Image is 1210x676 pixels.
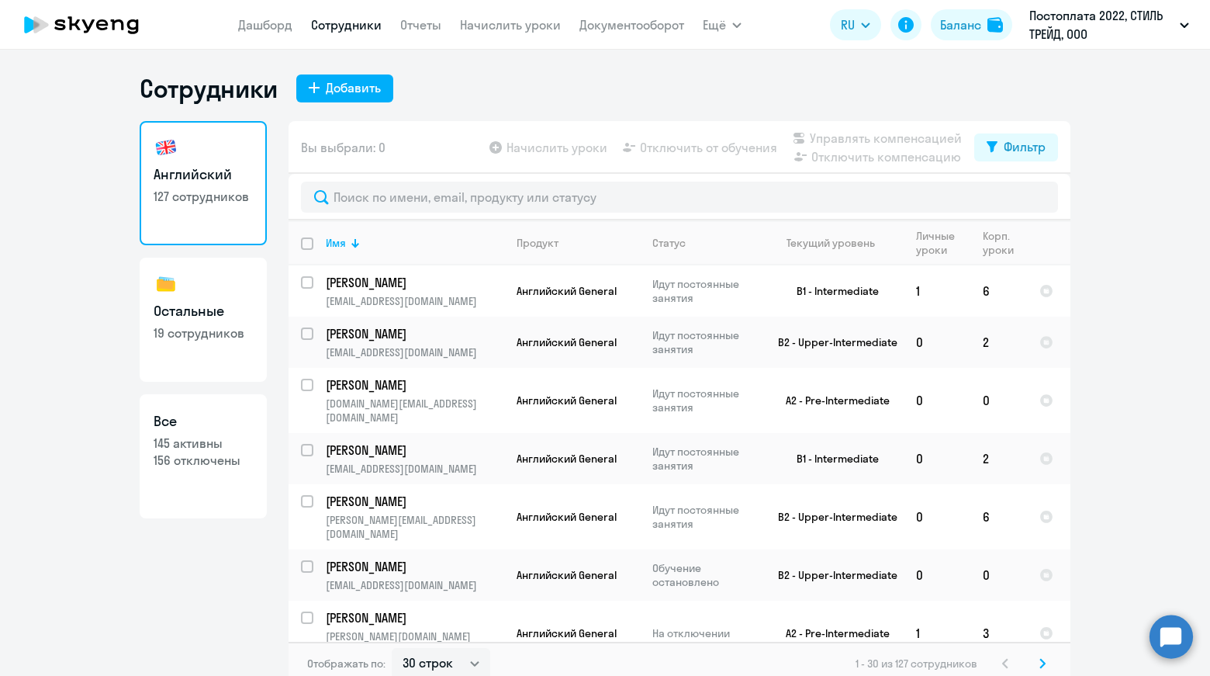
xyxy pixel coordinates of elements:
p: Идут постоянные занятия [652,445,759,473]
button: RU [830,9,881,40]
span: Английский General [517,284,617,298]
a: [PERSON_NAME] [326,558,503,575]
p: [PERSON_NAME][EMAIL_ADDRESS][DOMAIN_NAME] [326,513,503,541]
td: B2 - Upper-Intermediate [759,549,904,601]
div: Личные уроки [916,229,970,257]
p: Идут постоянные занятия [652,277,759,305]
p: [PERSON_NAME] [326,609,501,626]
h1: Сотрудники [140,73,278,104]
span: 1 - 30 из 127 сотрудников [856,657,977,671]
p: Идут постоянные занятия [652,328,759,356]
p: [PERSON_NAME] [326,558,501,575]
h3: Все [154,411,253,432]
p: [EMAIL_ADDRESS][DOMAIN_NAME] [326,578,503,592]
span: Английский General [517,452,617,466]
div: Статус [652,236,759,250]
div: Корп. уроки [983,229,1014,257]
td: 2 [970,433,1027,484]
img: balance [987,17,1003,33]
p: [PERSON_NAME] [326,442,501,459]
span: Отображать по: [307,657,385,671]
td: 0 [904,484,970,549]
button: Добавить [296,75,393,102]
p: Постоплата 2022, СТИЛЬ ТРЕЙД, ООО [1029,6,1174,43]
p: [PERSON_NAME] [326,493,501,510]
div: Имя [326,236,346,250]
a: Начислить уроки [460,17,561,33]
td: A2 - Pre-Intermediate [759,368,904,433]
p: [PERSON_NAME][DOMAIN_NAME][EMAIL_ADDRESS][DOMAIN_NAME] [326,629,503,657]
h3: Остальные [154,301,253,321]
td: 6 [970,484,1027,549]
a: [PERSON_NAME] [326,376,503,393]
a: Все145 активны156 отключены [140,394,267,518]
p: [DOMAIN_NAME][EMAIL_ADDRESS][DOMAIN_NAME] [326,397,503,425]
div: Фильтр [1004,137,1046,156]
div: Продукт [517,236,639,250]
span: Английский General [517,335,617,349]
td: 1 [904,601,970,666]
div: Текущий уровень [786,236,875,250]
td: 2 [970,317,1027,368]
p: Обучение остановлено [652,561,759,589]
div: Статус [652,236,686,250]
div: Текущий уровень [772,236,903,250]
span: Вы выбрали: 0 [301,138,385,157]
p: 19 сотрудников [154,324,253,341]
td: 0 [970,368,1027,433]
p: На отключении [652,626,759,640]
td: 0 [904,368,970,433]
p: [EMAIL_ADDRESS][DOMAIN_NAME] [326,294,503,308]
p: Идут постоянные занятия [652,387,759,414]
div: Продукт [517,236,558,250]
span: Ещё [703,16,726,34]
button: Фильтр [974,133,1058,161]
a: Отчеты [400,17,441,33]
td: B1 - Intermediate [759,265,904,317]
a: [PERSON_NAME] [326,493,503,510]
div: Баланс [940,16,981,34]
td: 0 [904,317,970,368]
a: [PERSON_NAME] [326,442,503,459]
input: Поиск по имени, email, продукту или статусу [301,182,1058,213]
td: B2 - Upper-Intermediate [759,317,904,368]
h3: Английский [154,165,253,185]
a: Дашборд [238,17,292,33]
td: 1 [904,265,970,317]
p: [PERSON_NAME] [326,274,501,291]
a: [PERSON_NAME] [326,325,503,342]
div: Корп. уроки [983,229,1026,257]
a: [PERSON_NAME] [326,274,503,291]
p: [EMAIL_ADDRESS][DOMAIN_NAME] [326,345,503,359]
td: B1 - Intermediate [759,433,904,484]
a: [PERSON_NAME] [326,609,503,626]
td: 6 [970,265,1027,317]
span: Английский General [517,568,617,582]
a: Документооборот [579,17,684,33]
p: Идут постоянные занятия [652,503,759,531]
span: Английский General [517,510,617,524]
span: Английский General [517,393,617,407]
p: 127 сотрудников [154,188,253,205]
button: Постоплата 2022, СТИЛЬ ТРЕЙД, ООО [1022,6,1197,43]
div: Имя [326,236,503,250]
td: 0 [970,549,1027,601]
img: english [154,135,178,160]
td: B2 - Upper-Intermediate [759,484,904,549]
span: Английский General [517,626,617,640]
button: Балансbalance [931,9,1012,40]
img: others [154,272,178,296]
a: Сотрудники [311,17,382,33]
p: [PERSON_NAME] [326,376,501,393]
div: Личные уроки [916,229,956,257]
p: 156 отключены [154,452,253,469]
button: Ещё [703,9,742,40]
td: 3 [970,601,1027,666]
a: Английский127 сотрудников [140,121,267,245]
div: Добавить [326,78,381,97]
p: [PERSON_NAME] [326,325,501,342]
td: 0 [904,433,970,484]
a: Остальные19 сотрудников [140,258,267,382]
span: RU [841,16,855,34]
